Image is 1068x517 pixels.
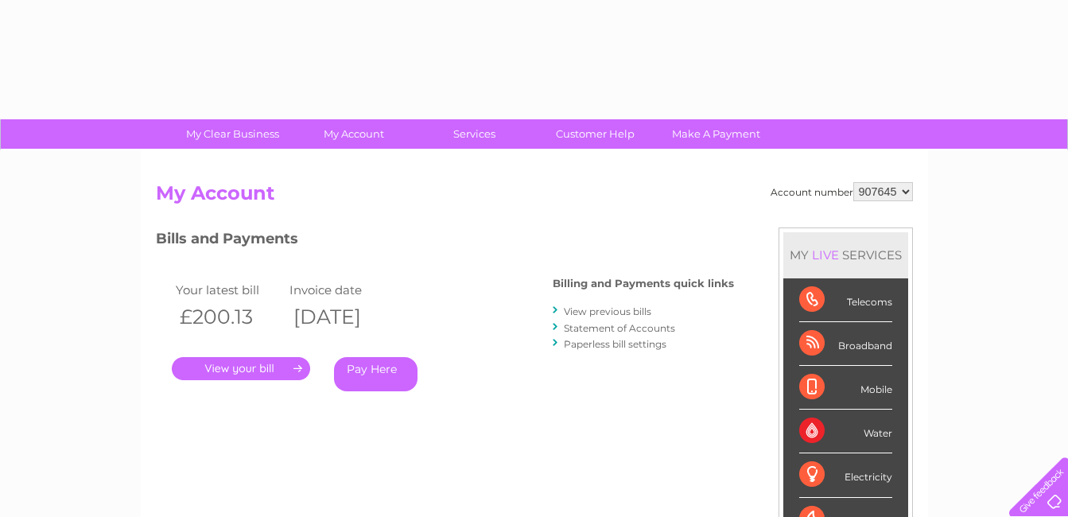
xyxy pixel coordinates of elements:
a: My Account [288,119,419,149]
div: Electricity [799,453,892,497]
h3: Bills and Payments [156,227,734,255]
a: Paperless bill settings [564,338,666,350]
h4: Billing and Payments quick links [553,278,734,290]
a: Customer Help [530,119,661,149]
div: MY SERVICES [783,232,908,278]
div: LIVE [809,247,842,262]
div: Account number [771,182,913,201]
a: Statement of Accounts [564,322,675,334]
a: . [172,357,310,380]
a: My Clear Business [167,119,298,149]
th: [DATE] [285,301,400,333]
div: Telecoms [799,278,892,322]
td: Your latest bill [172,279,286,301]
a: View previous bills [564,305,651,317]
a: Services [409,119,540,149]
a: Pay Here [334,357,417,391]
td: Invoice date [285,279,400,301]
div: Broadband [799,322,892,366]
h2: My Account [156,182,913,212]
div: Mobile [799,366,892,410]
div: Water [799,410,892,453]
a: Make A Payment [651,119,782,149]
th: £200.13 [172,301,286,333]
